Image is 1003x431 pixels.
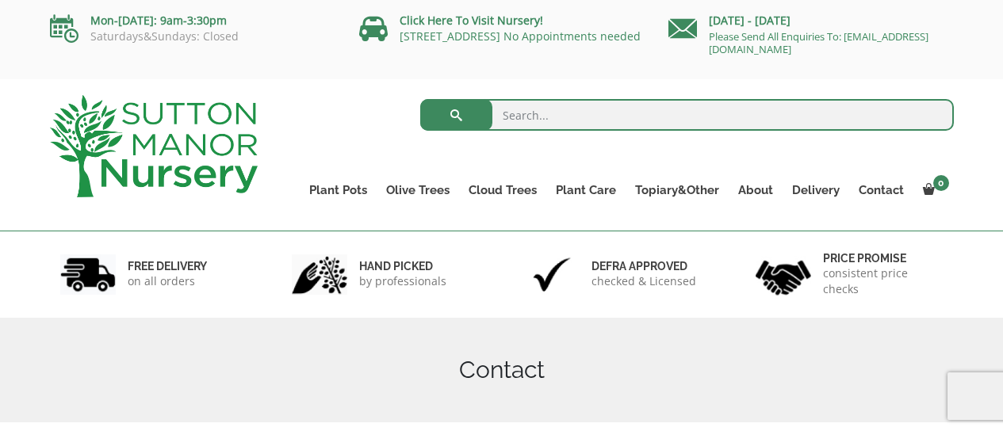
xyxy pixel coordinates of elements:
[359,259,446,273] h6: hand picked
[729,179,783,201] a: About
[823,251,944,265] h6: Price promise
[128,259,207,273] h6: FREE DELIVERY
[459,179,546,201] a: Cloud Trees
[400,13,543,28] a: Click Here To Visit Nursery!
[50,11,335,30] p: Mon-[DATE]: 9am-3:30pm
[849,179,913,201] a: Contact
[524,254,580,295] img: 3.jpg
[546,179,626,201] a: Plant Care
[50,95,258,197] img: logo
[823,265,944,297] p: consistent price checks
[913,179,954,201] a: 0
[359,273,446,289] p: by professionals
[591,273,696,289] p: checked & Licensed
[591,259,696,273] h6: Defra approved
[50,356,954,384] h1: Contact
[300,179,377,201] a: Plant Pots
[292,254,347,295] img: 2.jpg
[668,11,954,30] p: [DATE] - [DATE]
[420,99,954,131] input: Search...
[50,30,335,43] p: Saturdays&Sundays: Closed
[400,29,641,44] a: [STREET_ADDRESS] No Appointments needed
[626,179,729,201] a: Topiary&Other
[933,175,949,191] span: 0
[709,29,928,56] a: Please Send All Enquiries To: [EMAIL_ADDRESS][DOMAIN_NAME]
[377,179,459,201] a: Olive Trees
[783,179,849,201] a: Delivery
[60,254,116,295] img: 1.jpg
[128,273,207,289] p: on all orders
[756,250,811,299] img: 4.jpg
